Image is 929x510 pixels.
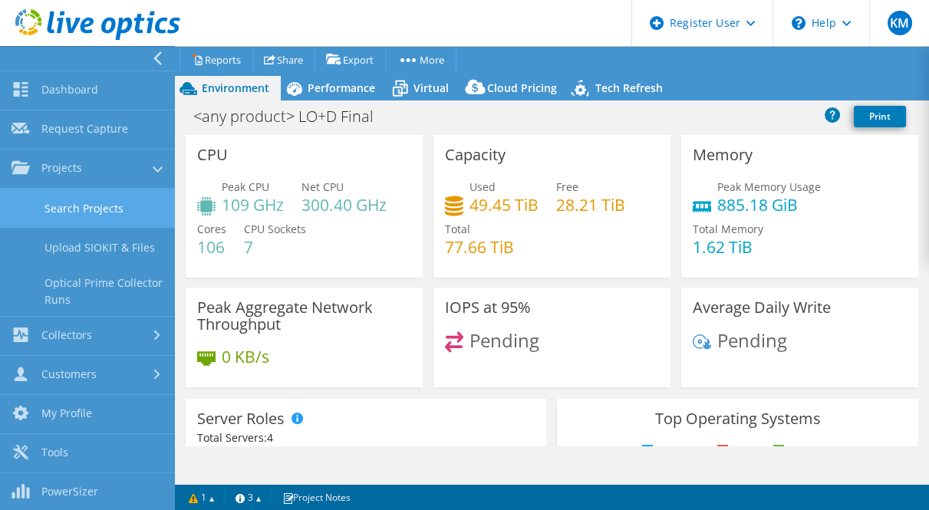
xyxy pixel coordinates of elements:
[693,222,763,236] span: Total Memory
[244,239,306,255] h4: 7
[568,410,906,427] h3: Top Operating Systems
[595,81,663,95] span: Tech Refresh
[487,81,557,95] span: Cloud Pricing
[197,239,226,255] h4: 106
[186,108,397,125] h1: <any product> LO+D Final
[197,429,366,446] div: Total Servers:
[197,146,228,163] h3: CPU
[469,327,539,353] span: Pending
[713,443,759,459] li: Linux
[792,16,805,30] svg: \n
[693,299,831,316] h3: Average Daily Write
[413,81,449,95] span: Virtual
[308,81,375,95] span: Performance
[445,146,506,163] h3: Capacity
[301,196,387,213] h4: 300.40 GHz
[556,196,625,213] h4: 28.21 TiB
[385,48,456,71] a: More
[244,222,306,236] span: CPU Sockets
[469,179,496,194] span: Used
[222,196,284,213] h4: 109 GHz
[267,430,273,445] span: 4
[469,196,539,213] h4: 49.45 TiB
[178,488,226,507] a: 1
[445,299,531,316] h3: IOPS at 95%
[180,48,253,71] a: Reports
[301,179,344,194] span: Net CPU
[315,48,386,71] a: Export
[225,488,272,507] a: 3
[222,179,269,194] span: Peak CPU
[202,81,269,95] span: Environment
[197,410,285,427] h3: Server Roles
[197,222,226,236] span: Cores
[717,196,821,213] h4: 885.18 GiB
[272,488,361,507] a: Project Notes
[888,11,912,35] span: KM
[717,327,787,353] span: Pending
[252,48,315,71] a: Share
[854,106,906,127] a: Print
[769,443,829,459] li: VMware
[197,299,411,333] h3: Peak Aggregate Network Throughput
[445,239,514,255] h4: 77.66 TiB
[638,443,703,459] li: Windows
[445,222,470,236] span: Total
[693,146,753,163] h3: Memory
[556,179,578,194] span: Free
[222,348,269,365] h4: 0 KB/s
[717,179,821,194] span: Peak Memory Usage
[693,239,763,255] h4: 1.62 TiB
